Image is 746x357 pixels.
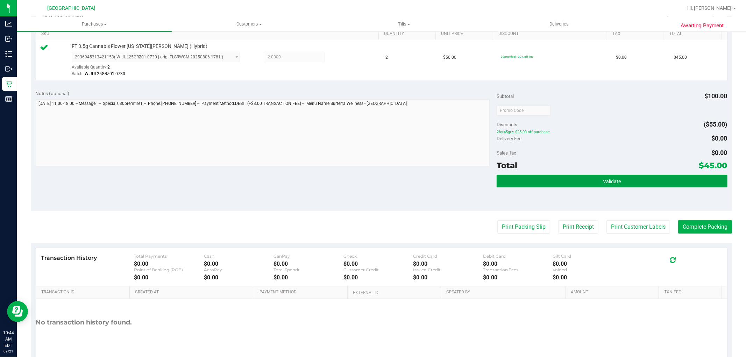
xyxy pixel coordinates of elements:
[571,290,656,295] a: Amount
[687,5,733,11] span: Hi, [PERSON_NAME]!
[413,267,483,272] div: Issued Credit
[7,301,28,322] iframe: Resource center
[343,267,413,272] div: Customer Credit
[501,55,533,58] span: 30premfire1: 30% off line
[705,92,727,100] span: $100.00
[134,274,204,281] div: $0.00
[606,220,670,234] button: Print Customer Labels
[273,260,343,267] div: $0.00
[204,267,273,272] div: AeroPay
[260,290,345,295] a: Payment Method
[343,254,413,259] div: Check
[204,274,273,281] div: $0.00
[497,105,551,116] input: Promo Code
[48,5,95,11] span: [GEOGRAPHIC_DATA]
[483,274,553,281] div: $0.00
[441,31,490,37] a: Unit Price
[3,349,14,354] p: 09/21
[134,254,204,259] div: Total Payments
[41,290,127,295] a: Transaction ID
[172,17,327,31] a: Customers
[204,254,273,259] div: Cash
[670,31,719,37] a: Total
[134,260,204,267] div: $0.00
[612,31,661,37] a: Tax
[134,267,204,272] div: Point of Banking (POB)
[482,17,637,31] a: Deliveries
[135,290,251,295] a: Created At
[72,71,84,76] span: Batch:
[678,220,732,234] button: Complete Packing
[616,54,627,61] span: $0.00
[446,290,563,295] a: Created By
[17,21,172,27] span: Purchases
[72,43,207,50] span: FT 3.5g Cannabis Flower [US_STATE][PERSON_NAME] (Hybrid)
[5,20,12,27] inline-svg: Analytics
[5,80,12,87] inline-svg: Retail
[5,65,12,72] inline-svg: Outbound
[204,260,273,267] div: $0.00
[17,17,172,31] a: Purchases
[327,17,482,31] a: Tills
[553,267,622,272] div: Voided
[553,274,622,281] div: $0.00
[343,260,413,267] div: $0.00
[674,54,687,61] span: $45.00
[36,91,70,96] span: Notes (optional)
[497,93,514,99] span: Subtotal
[681,22,724,30] span: Awaiting Payment
[699,160,727,170] span: $45.00
[603,179,621,184] span: Validate
[413,274,483,281] div: $0.00
[327,21,481,27] span: Tills
[483,267,553,272] div: Transaction Fees
[483,254,553,259] div: Debit Card
[5,50,12,57] inline-svg: Inventory
[497,150,516,156] span: Sales Tax
[704,121,727,128] span: ($55.00)
[172,21,326,27] span: Customers
[85,71,125,76] span: W-JUL25GRZ01-0730
[5,95,12,102] inline-svg: Reports
[497,175,727,187] button: Validate
[386,54,388,61] span: 2
[273,254,343,259] div: CanPay
[665,290,719,295] a: Txn Fee
[498,31,604,37] a: Discount
[540,21,578,27] span: Deliveries
[41,31,376,37] a: SKU
[347,286,441,299] th: External ID
[273,274,343,281] div: $0.00
[712,135,727,142] span: $0.00
[36,299,132,346] div: No transaction history found.
[558,220,598,234] button: Print Receipt
[273,267,343,272] div: Total Spendr
[413,254,483,259] div: Credit Card
[107,65,110,70] span: 2
[497,118,517,131] span: Discounts
[497,160,517,170] span: Total
[497,220,550,234] button: Print Packing Slip
[5,35,12,42] inline-svg: Inbound
[497,136,521,141] span: Delivery Fee
[497,130,727,135] span: 2for45grz: $25.00 off purchase
[343,274,413,281] div: $0.00
[443,54,456,61] span: $50.00
[413,260,483,267] div: $0.00
[553,260,622,267] div: $0.00
[483,260,553,267] div: $0.00
[384,31,433,37] a: Quantity
[553,254,622,259] div: Gift Card
[3,330,14,349] p: 10:44 AM EDT
[72,62,249,76] div: Available Quantity:
[712,149,727,156] span: $0.00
